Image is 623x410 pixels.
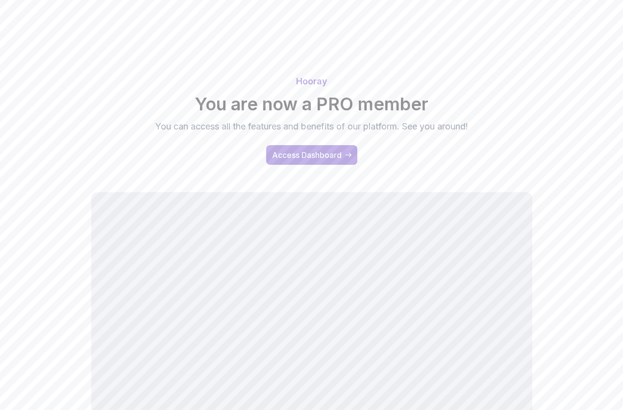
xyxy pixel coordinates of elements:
button: Access Dashboard [266,145,357,165]
p: You can access all the features and benefits of our platform. See you around! [147,120,476,133]
div: Access Dashboard [272,149,342,161]
p: Hooray [5,75,618,88]
h2: You are now a PRO member [5,94,618,114]
a: access-dashboard [266,145,357,165]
